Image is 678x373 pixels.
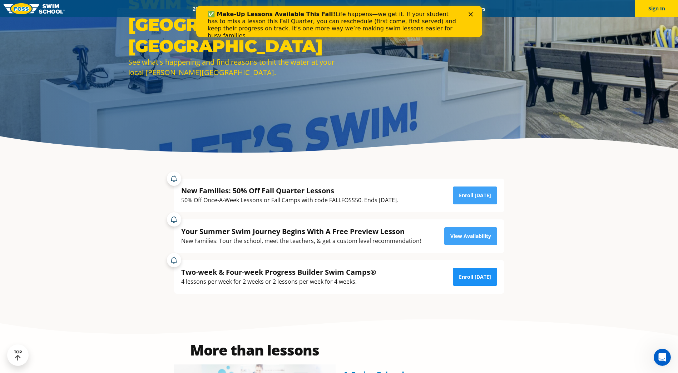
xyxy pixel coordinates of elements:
a: Swim Like [PERSON_NAME] [364,5,440,12]
div: See what's happening and find reasons to hit the water at your local [PERSON_NAME][GEOGRAPHIC_DATA]. [128,57,336,78]
a: 2025 Calendar [187,5,231,12]
img: FOSS Swim School Logo [4,3,65,14]
iframe: Intercom live chat banner [196,6,482,37]
div: Close [272,6,279,11]
div: Life happens—we get it. If your student has to miss a lesson this Fall Quarter, you can reschedul... [11,5,263,34]
div: Two-week & Four-week Progress Builder Swim Camps® [181,267,376,277]
div: 50% Off Once-A-Week Lessons or Fall Camps with code FALLFOSS50. Ends [DATE]. [181,195,398,205]
div: New Families: 50% Off Fall Quarter Lessons [181,186,398,195]
div: New Families: Tour the school, meet the teachers, & get a custom level recommendation! [181,236,421,246]
div: Your Summer Swim Journey Begins With A Free Preview Lesson [181,227,421,236]
a: About FOSS [324,5,364,12]
a: Careers [462,5,491,12]
a: Enroll [DATE] [453,186,497,204]
iframe: Intercom live chat [654,349,671,366]
div: TOP [14,350,22,361]
a: View Availability [444,227,497,245]
a: Swim Path® Program [261,5,324,12]
b: ✅ Make-Up Lessons Available This Fall! [11,5,139,12]
a: Enroll [DATE] [453,268,497,286]
h2: More than lessons [174,343,336,357]
a: Blog [439,5,462,12]
div: 4 lessons per week for 2 weeks or 2 lessons per week for 4 weeks. [181,277,376,287]
a: Schools [231,5,261,12]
